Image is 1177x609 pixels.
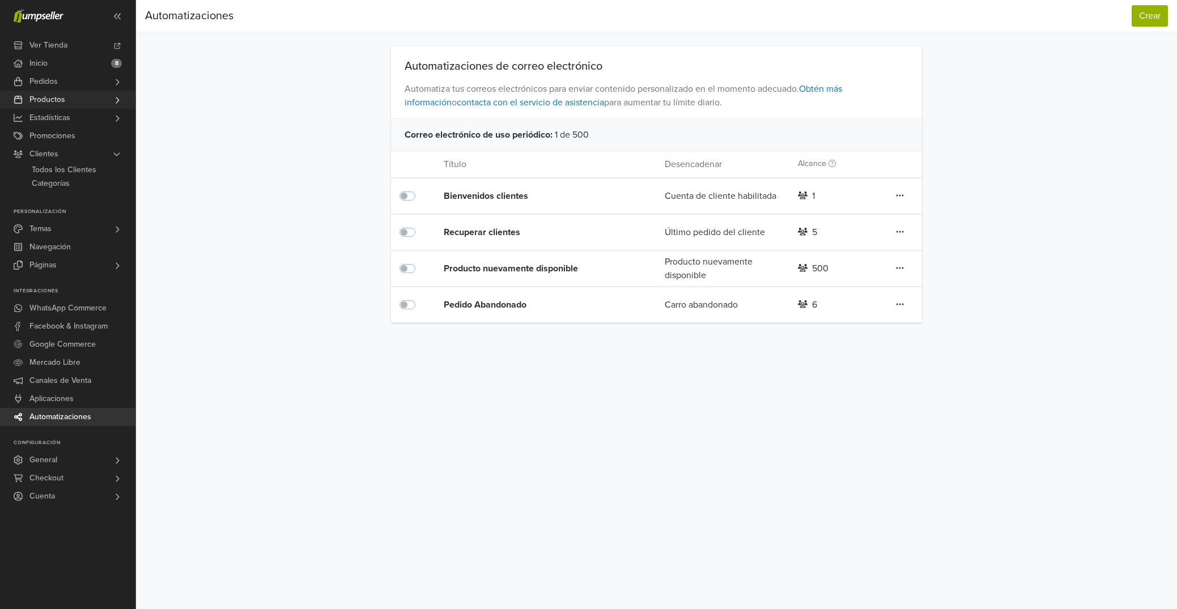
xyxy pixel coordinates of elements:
div: 6 [812,298,817,312]
div: Carro abandonado [656,298,789,312]
div: Automatizaciones de correo electrónico [391,59,922,73]
span: General [29,451,57,469]
div: Recuperar clientes [444,225,621,239]
div: 1 de 500 [391,118,922,151]
span: 8 [111,59,122,68]
p: Configuración [14,440,135,446]
span: Google Commerce [29,335,96,354]
span: Cuenta [29,487,55,505]
span: Navegación [29,238,71,256]
div: 500 [812,262,828,275]
p: Integraciones [14,288,135,295]
span: Mercado Libre [29,354,80,372]
div: Pedido Abandonado [444,298,621,312]
div: Producto nuevamente disponible [656,255,789,282]
span: Automatiza tus correos electrónicos para enviar contenido personalizado en el momento adecuado. o... [391,73,922,118]
span: Temas [29,220,52,238]
span: Aplicaciones [29,390,74,408]
span: Páginas [29,256,57,274]
a: contacta con el servicio de asistencia [457,97,604,108]
div: Título [435,157,656,171]
span: Ver Tienda [29,36,67,54]
span: Facebook & Instagram [29,317,108,335]
span: Checkout [29,469,63,487]
span: Inicio [29,54,48,73]
span: Estadísticas [29,109,70,127]
p: Personalización [14,208,135,215]
label: Alcance [798,157,836,170]
span: Promociones [29,127,75,145]
div: Producto nuevamente disponible [444,262,621,275]
div: Automatizaciones [145,5,233,27]
div: 1 [812,189,815,203]
div: Cuenta de cliente habilitada [656,189,789,203]
span: WhatsApp Commerce [29,299,107,317]
span: Clientes [29,145,58,163]
span: Categorías [32,177,70,190]
button: Crear [1132,5,1168,27]
div: Bienvenidos clientes [444,189,621,203]
div: 5 [812,225,817,239]
span: Canales de Venta [29,372,91,390]
span: Productos [29,91,65,109]
span: Automatizaciones [29,408,91,426]
span: Pedidos [29,73,58,91]
span: Correo electrónico de uso periódico : [405,128,553,142]
span: Todos los Clientes [32,163,96,177]
div: Último pedido del cliente [656,225,789,239]
div: Desencadenar [656,157,789,171]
